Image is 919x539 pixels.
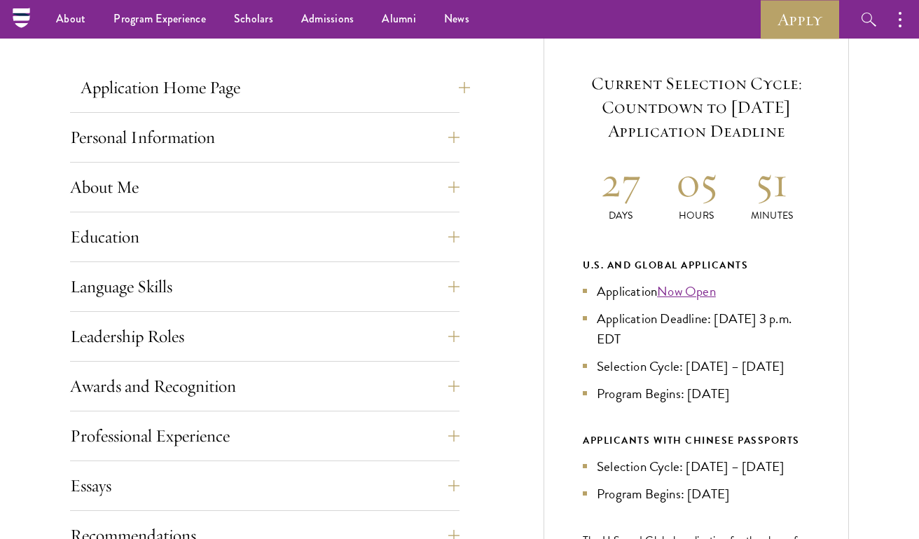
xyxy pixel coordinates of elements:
[583,71,810,143] h5: Current Selection Cycle: Countdown to [DATE] Application Deadline
[583,208,658,223] p: Days
[583,257,810,274] div: U.S. and Global Applicants
[658,208,734,223] p: Hours
[70,419,459,453] button: Professional Experience
[583,281,810,301] li: Application
[70,121,459,154] button: Personal Information
[583,308,810,349] li: Application Deadline: [DATE] 3 p.m. EDT
[583,456,810,477] li: Selection Cycle: [DATE] – [DATE]
[583,432,810,449] div: APPLICANTS WITH CHINESE PASSPORTS
[70,270,459,303] button: Language Skills
[70,220,459,254] button: Education
[70,320,459,353] button: Leadership Roles
[583,484,810,504] li: Program Begins: [DATE]
[658,156,734,208] h2: 05
[583,383,810,404] li: Program Begins: [DATE]
[81,71,470,104] button: Application Home Page
[70,369,459,403] button: Awards and Recognition
[734,156,810,208] h2: 51
[734,208,810,223] p: Minutes
[583,156,658,208] h2: 27
[657,281,716,301] a: Now Open
[70,170,459,204] button: About Me
[583,356,810,376] li: Selection Cycle: [DATE] – [DATE]
[70,469,459,503] button: Essays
